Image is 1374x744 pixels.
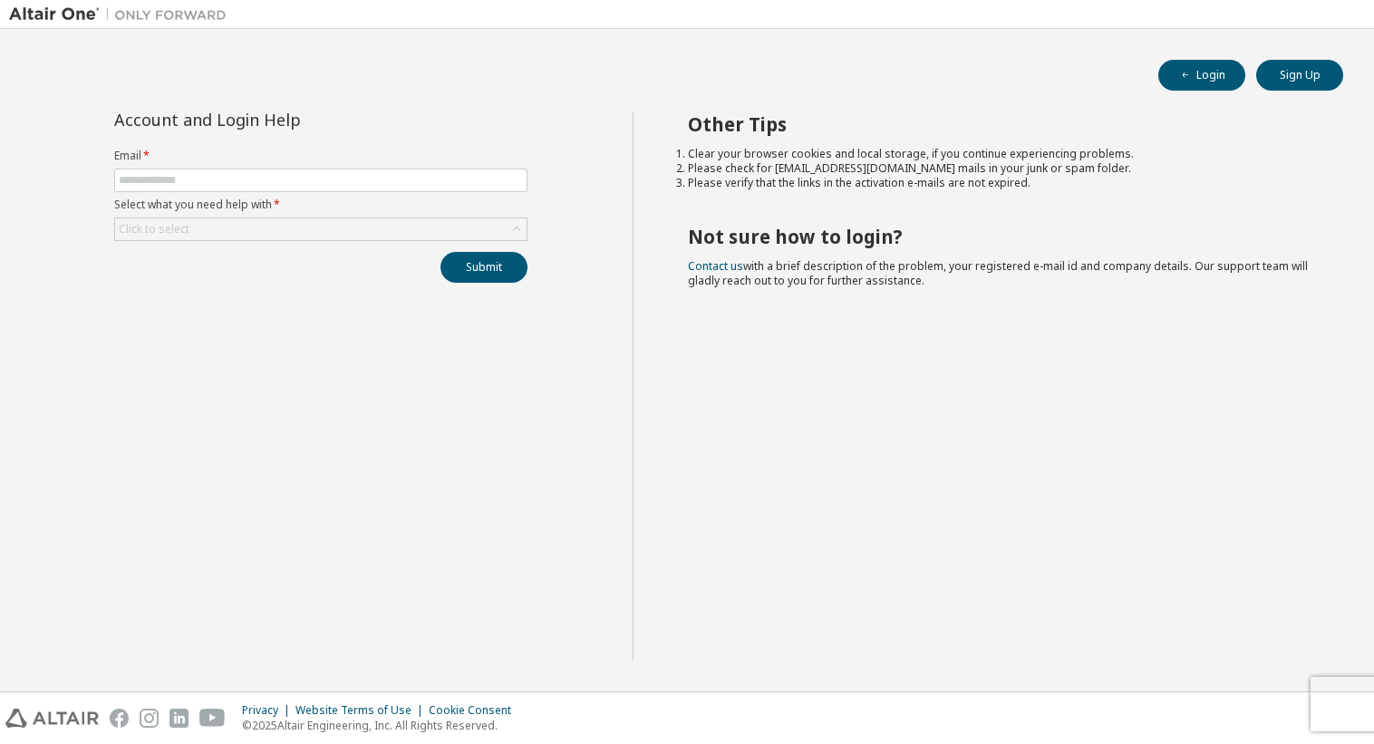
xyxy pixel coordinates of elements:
button: Login [1158,60,1245,91]
img: youtube.svg [199,709,226,728]
h2: Not sure how to login? [688,225,1311,248]
button: Submit [440,252,527,283]
h2: Other Tips [688,112,1311,136]
div: Click to select [115,218,527,240]
p: © 2025 Altair Engineering, Inc. All Rights Reserved. [242,718,522,733]
div: Click to select [119,222,189,237]
label: Select what you need help with [114,198,527,212]
div: Privacy [242,703,295,718]
span: with a brief description of the problem, your registered e-mail id and company details. Our suppo... [688,258,1308,288]
button: Sign Up [1256,60,1343,91]
li: Clear your browser cookies and local storage, if you continue experiencing problems. [688,147,1311,161]
label: Email [114,149,527,163]
li: Please verify that the links in the activation e-mails are not expired. [688,176,1311,190]
li: Please check for [EMAIL_ADDRESS][DOMAIN_NAME] mails in your junk or spam folder. [688,161,1311,176]
div: Website Terms of Use [295,703,429,718]
div: Account and Login Help [114,112,445,127]
img: altair_logo.svg [5,709,99,728]
a: Contact us [688,258,743,274]
img: instagram.svg [140,709,159,728]
img: linkedin.svg [169,709,189,728]
img: Altair One [9,5,236,24]
img: facebook.svg [110,709,129,728]
div: Cookie Consent [429,703,522,718]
